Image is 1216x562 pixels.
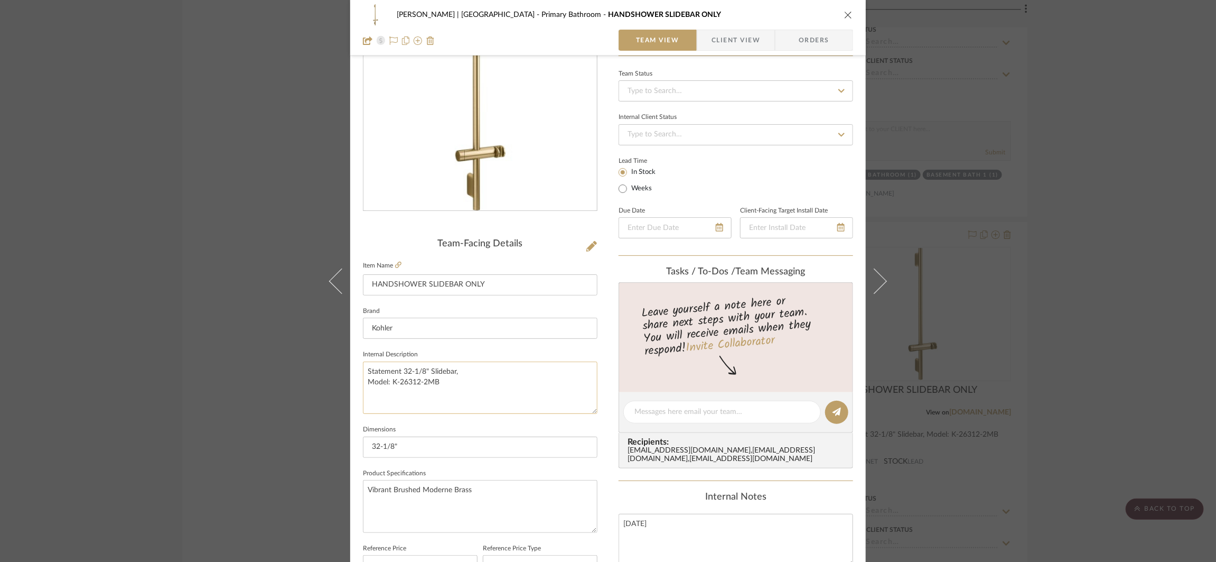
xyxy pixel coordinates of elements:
[363,261,401,270] label: Item Name
[619,71,652,77] div: Team Status
[636,30,679,51] span: Team View
[629,168,656,177] label: In Stock
[619,208,645,214] label: Due Date
[363,4,388,25] img: 3502b213-5a1a-4ade-a712-d76e7ddaab39_48x40.jpg
[619,266,853,278] div: team Messaging
[363,546,406,551] label: Reference Price
[844,10,853,20] button: close
[619,156,673,165] label: Lead Time
[712,30,760,51] span: Client View
[363,437,597,458] input: Enter the dimensions of this item
[363,274,597,296] input: Enter Item Name
[619,165,673,195] mat-radio-group: Select item type
[363,427,396,432] label: Dimensions
[685,331,775,358] a: Invite Collaborator
[483,546,541,551] label: Reference Price Type
[363,309,380,314] label: Brand
[426,36,435,45] img: Remove from project
[787,30,841,51] span: Orders
[628,447,848,464] div: [EMAIL_ADDRESS][DOMAIN_NAME] , [EMAIL_ADDRESS][DOMAIN_NAME] , [EMAIL_ADDRESS][DOMAIN_NAME]
[619,124,853,145] input: Type to Search…
[618,290,855,361] div: Leave yourself a note here or share next steps with your team. You will receive emails when they ...
[740,208,828,214] label: Client-Facing Target Install Date
[628,437,848,447] span: Recipients:
[667,267,736,277] span: Tasks / To-Dos /
[608,11,721,19] span: HANDSHOWER SLIDEBAR ONLY
[363,352,418,357] label: Internal Description
[619,492,853,503] div: Internal Notes
[619,217,732,238] input: Enter Due Date
[363,318,597,339] input: Enter Brand
[619,115,677,120] div: Internal Client Status
[629,184,652,194] label: Weeks
[541,11,608,19] span: Primary Bathroom
[363,238,597,250] div: Team-Facing Details
[397,11,541,19] span: [PERSON_NAME] | [GEOGRAPHIC_DATA]
[363,471,426,476] label: Product Specifications
[619,80,853,102] input: Type to Search…
[740,217,853,238] input: Enter Install Date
